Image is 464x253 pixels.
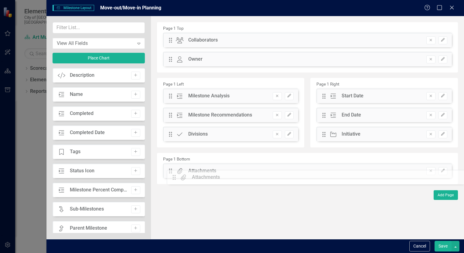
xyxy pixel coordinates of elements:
button: Cancel [409,241,430,251]
small: Page 1 Left [163,82,184,86]
div: Attachments [188,167,216,174]
div: Tags [70,148,80,155]
span: Milestone Layout [53,5,94,11]
div: Completed Date [70,129,105,136]
div: Description [70,72,94,79]
div: View All Fields [57,40,134,47]
div: Sub-Milestones [70,206,104,213]
div: Divisions [188,131,208,138]
div: Name [70,91,83,98]
div: Attachments [192,174,220,181]
div: Parent Milestone [70,225,107,232]
input: Filter List... [53,22,145,33]
div: Completed [70,110,94,117]
div: End Date [342,112,361,119]
span: Move-out/Move-in Planning [100,5,161,11]
button: Place Chart [53,53,145,63]
div: Start Date [342,93,363,100]
div: Collaborators [188,37,218,44]
small: Page 1 Bottom [163,157,190,161]
button: Add Page [434,190,458,200]
div: Milestone Percent Complete [70,187,128,194]
div: Owner [188,56,203,63]
div: Initiative [342,131,360,138]
small: Page 1 Top [163,26,184,31]
button: Save [435,241,452,251]
small: Page 1 Right [316,82,339,86]
div: Milestone Analysis [188,93,230,100]
div: Status Icon [70,167,94,174]
div: Milestone Recommendations [188,112,252,119]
